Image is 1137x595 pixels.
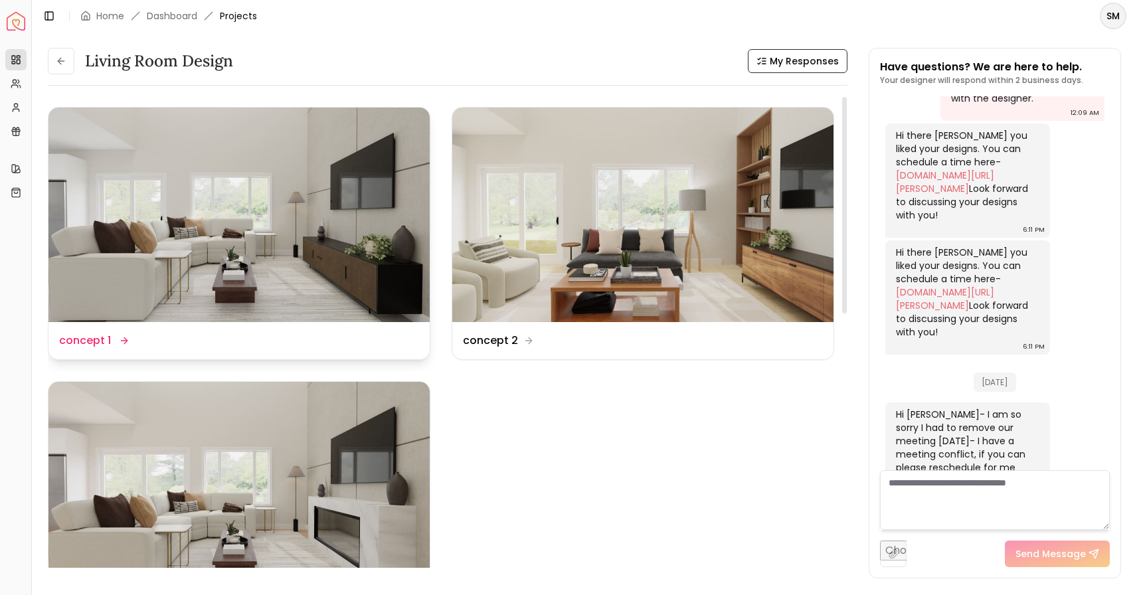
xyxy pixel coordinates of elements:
[7,12,25,31] a: Spacejoy
[896,286,994,312] a: [DOMAIN_NAME][URL][PERSON_NAME]
[1023,223,1045,236] div: 6:11 PM
[896,408,1037,487] div: Hi [PERSON_NAME]- I am so sorry I had to remove our meeting [DATE]- I have a meeting conflict, if...
[880,59,1083,75] p: Have questions? We are here to help.
[59,333,111,349] dd: concept 1
[48,107,430,360] a: concept 1concept 1
[452,107,834,360] a: concept 2concept 2
[896,129,1037,222] div: Hi there [PERSON_NAME] you liked your designs. You can schedule a time here- Look forward to disc...
[452,108,833,322] img: concept 2
[1023,340,1045,353] div: 6:11 PM
[48,108,430,322] img: concept 1
[748,49,847,73] button: My Responses
[896,246,1037,339] div: Hi there [PERSON_NAME] you liked your designs. You can schedule a time here- Look forward to disc...
[7,12,25,31] img: Spacejoy Logo
[147,9,197,23] a: Dashboard
[974,373,1016,392] span: [DATE]
[220,9,257,23] span: Projects
[96,9,124,23] a: Home
[896,169,994,195] a: [DOMAIN_NAME][URL][PERSON_NAME]
[1100,3,1126,29] button: SM
[80,9,257,23] nav: breadcrumb
[770,54,839,68] span: My Responses
[880,75,1083,86] p: Your designer will respond within 2 business days.
[463,333,518,349] dd: concept 2
[1071,106,1099,120] div: 12:09 AM
[85,50,233,72] h3: Living Room design
[1101,4,1125,28] span: SM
